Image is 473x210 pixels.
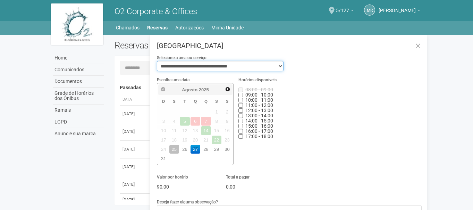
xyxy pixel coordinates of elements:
span: 5/127 [336,1,349,13]
h2: Reservas [115,40,263,51]
td: Sala de Reunião Interna 1 Bloco 4 (até 30 pessoas) [147,140,348,158]
td: Sala de Reunião Interna 1 Bloco 4 (até 30 pessoas) [147,193,348,206]
span: Horário indisponível [245,128,273,134]
span: Segunda [173,99,176,103]
label: Valor por horário [157,174,188,180]
span: 15 [212,126,222,135]
span: Sábado [226,99,229,103]
label: Deseja fazer alguma observação? [157,199,218,205]
input: 08:00 - 09:00 [238,88,243,92]
span: Horário indisponível [245,108,273,113]
span: Próximo [225,86,230,92]
label: Escolha uma data [157,77,189,83]
span: Horário indisponível [245,92,273,98]
span: 23 [222,136,232,144]
p: 0,00 [226,184,284,190]
input: 17:00 - 18:00 [238,134,243,139]
a: 29 [212,145,222,154]
span: 8 [212,117,222,126]
span: Anterior [160,86,166,92]
input: 11:00 - 12:00 [238,103,243,108]
span: 10 [159,126,169,135]
span: Horário indisponível [245,97,273,103]
span: 1 [212,108,222,116]
input: 12:00 - 13:00 [238,108,243,113]
td: [DATE] [120,105,147,123]
a: Reservas [147,23,168,33]
td: Sala de Reunião Interna 1 Bloco 4 (até 30 pessoas) [147,123,348,140]
td: [DATE] [120,158,147,176]
span: Quarta [194,99,197,103]
input: 14:00 - 15:00 [238,119,243,123]
input: 09:00 - 10:00 [238,93,243,97]
a: 25 [169,145,179,154]
td: [DATE] [120,123,147,140]
label: Selecione a área ou serviço [157,55,206,61]
a: Home [53,52,104,64]
h3: [GEOGRAPHIC_DATA] [157,42,422,49]
span: 6 [191,117,201,126]
td: Sala de Reunião Interna 1 Bloco 4 (até 30 pessoas) [147,105,348,123]
span: Horário indisponível [245,123,273,129]
a: 27 [191,145,201,154]
a: Anterior [159,85,167,93]
span: Domingo [162,99,165,103]
span: 20 [191,136,201,144]
input: 16:00 - 17:00 [238,129,243,134]
span: 12 [180,126,190,135]
span: Quinta [204,99,208,103]
th: Área ou Serviço [147,94,348,106]
span: 3 [159,117,169,126]
h4: Passadas [120,85,417,90]
label: Total a pagar [226,174,250,180]
input: 10:00 - 11:00 [238,98,243,102]
a: Anuncie sua marca [53,128,104,139]
span: Horário indisponível [245,118,273,124]
a: Próximo [224,85,232,93]
a: 5/127 [336,9,354,14]
span: 13 [191,126,201,135]
a: 30 [222,145,232,154]
a: Chamados [116,23,140,33]
span: 11 [169,126,179,135]
span: MARCOS RAUF [379,1,416,13]
span: 19 [180,136,190,144]
a: Ramais [53,104,104,116]
input: 15:00 - 16:00 [238,124,243,128]
span: Horário indisponível [245,134,273,139]
span: 18 [169,136,179,144]
span: 24 [159,145,169,154]
a: Documentos [53,76,104,88]
a: LGPD [53,116,104,128]
span: 21 [201,136,211,144]
td: [DATE] [120,140,147,158]
p: 90,00 [157,184,215,190]
span: 7 [201,117,211,126]
span: 22 [212,136,222,144]
a: [PERSON_NAME] [379,9,420,14]
img: logo.jpg [51,3,103,45]
span: 2025 [199,87,209,92]
span: 4 [169,117,179,126]
td: [DATE] [120,176,147,193]
span: 9 [222,117,232,126]
span: O2 Corporate & Offices [115,7,197,16]
a: Grade de Horários dos Ônibus [53,88,104,104]
span: 16 [222,126,232,135]
span: 17 [159,136,169,144]
a: 28 [201,145,211,154]
a: Autorizações [175,23,204,33]
span: 2 [222,108,232,116]
span: Sexta [215,99,218,103]
a: Minha Unidade [211,23,244,33]
input: 13:00 - 14:00 [238,113,243,118]
a: 26 [180,145,190,154]
span: Horário indisponível [245,113,273,118]
span: Terça [184,99,186,103]
td: Área Coffee Break (Pré-Função) Bloco 4 [147,176,348,193]
span: Agosto [182,87,197,92]
span: 14 [201,126,211,135]
label: Horários disponíveis [238,77,277,83]
a: MR [364,4,375,16]
span: Horário indisponível [245,102,273,108]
